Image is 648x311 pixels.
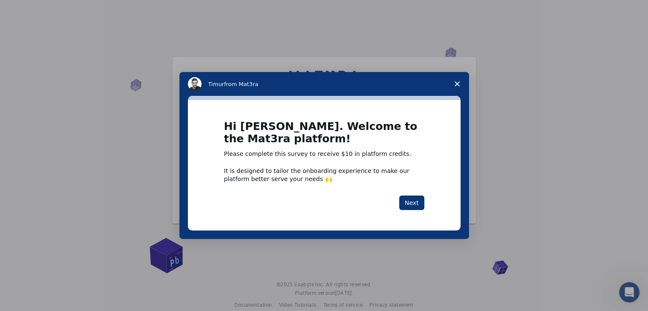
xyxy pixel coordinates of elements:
[188,77,202,91] img: Profile image for Timur
[445,72,469,96] span: Close survey
[17,6,48,14] span: Support
[224,167,424,182] div: It is designed to tailor the onboarding experience to make our platform better serve your needs 🙌
[224,81,258,87] span: from Mat3ra
[224,150,424,158] div: Please complete this survey to receive $10 in platform credits.
[399,196,424,210] button: Next
[224,121,424,150] h1: Hi [PERSON_NAME]. Welcome to the Mat3ra platform!
[208,81,224,87] span: Timur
